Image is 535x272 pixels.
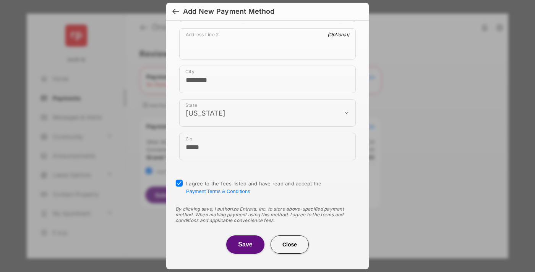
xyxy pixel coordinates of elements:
div: Add New Payment Method [183,7,274,16]
div: payment_method_screening[postal_addresses][postalCode] [179,133,356,160]
span: I agree to the fees listed and have read and accept the [186,180,322,194]
div: payment_method_screening[postal_addresses][locality] [179,66,356,93]
div: payment_method_screening[postal_addresses][administrativeArea] [179,99,356,127]
button: Save [226,235,264,254]
button: I agree to the fees listed and have read and accept the [186,188,250,194]
div: By clicking save, I authorize Entrata, Inc. to store above-specified payment method. When making ... [175,206,360,223]
button: Close [271,235,309,254]
div: payment_method_screening[postal_addresses][addressLine2] [179,28,356,60]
